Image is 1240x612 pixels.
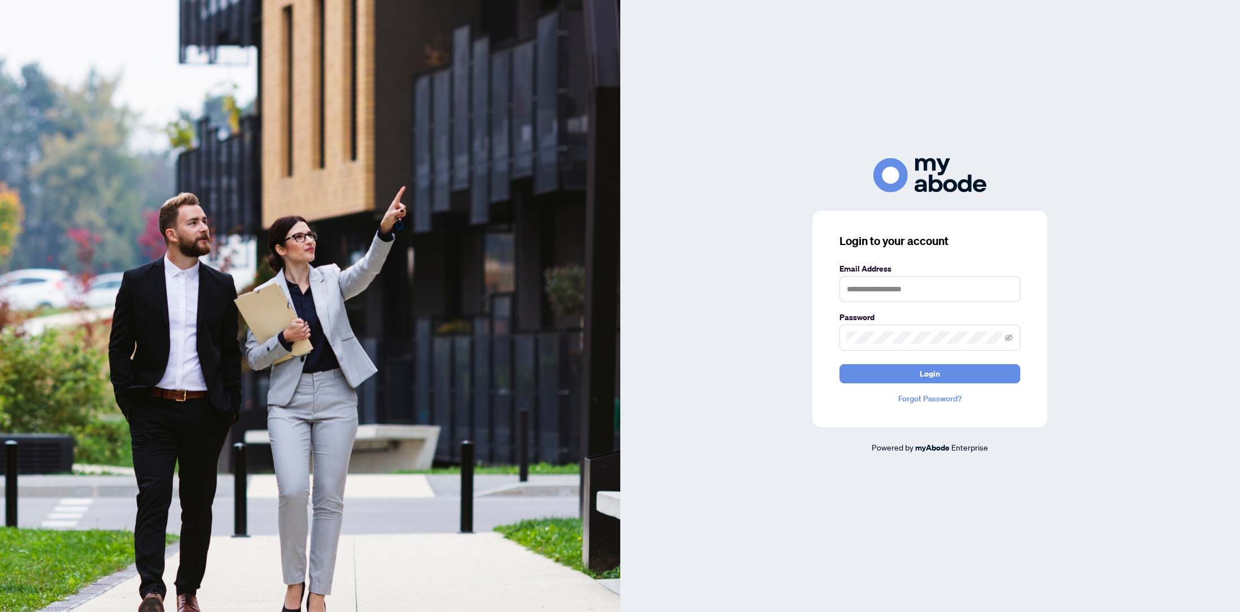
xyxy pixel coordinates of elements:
a: myAbode [915,441,950,454]
label: Password [839,311,1020,324]
button: Login [839,364,1020,383]
span: eye-invisible [1005,334,1013,342]
label: Email Address [839,263,1020,275]
span: Login [920,365,940,383]
span: Powered by [872,442,913,452]
img: ma-logo [873,158,986,193]
h3: Login to your account [839,233,1020,249]
a: Forgot Password? [839,392,1020,405]
span: Enterprise [951,442,988,452]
